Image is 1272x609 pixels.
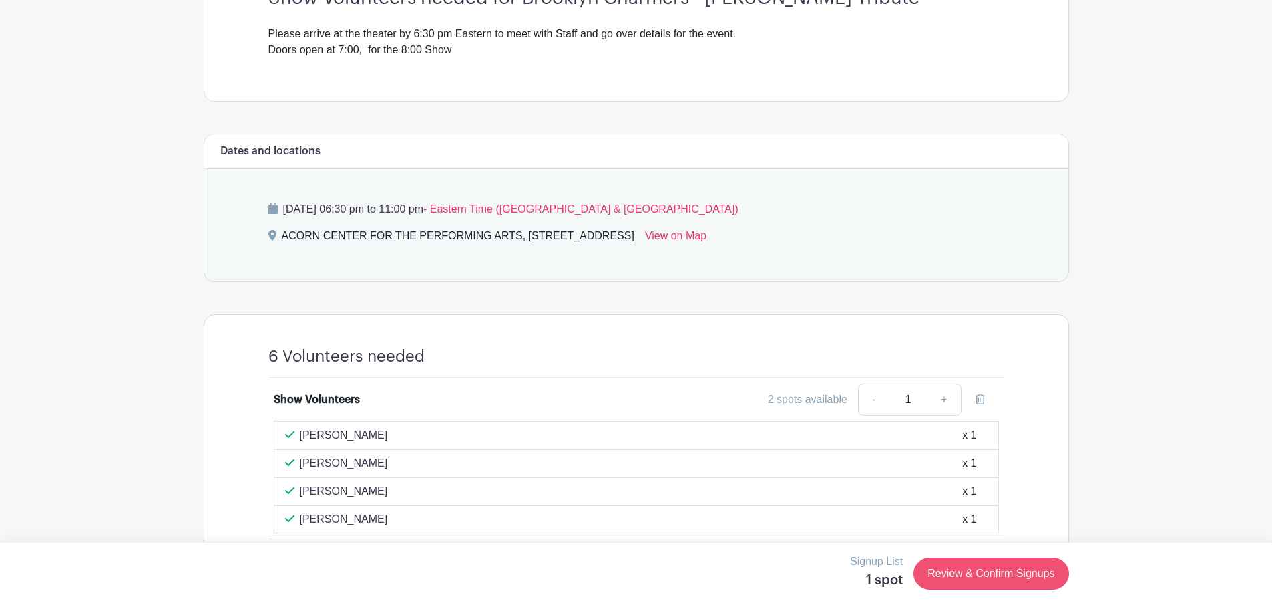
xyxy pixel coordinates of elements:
h4: 6 Volunteers needed [268,347,425,366]
p: [PERSON_NAME] [300,455,388,471]
div: x 1 [962,455,976,471]
a: - [858,384,889,416]
p: [PERSON_NAME] [300,483,388,499]
a: View on Map [645,228,706,249]
div: x 1 [962,511,976,527]
p: [PERSON_NAME] [300,427,388,443]
h5: 1 spot [850,572,903,588]
h6: Dates and locations [220,145,321,158]
p: [PERSON_NAME] [300,511,388,527]
p: [DATE] 06:30 pm to 11:00 pm [268,201,1004,217]
a: Review & Confirm Signups [913,558,1068,590]
div: x 1 [962,483,976,499]
div: x 1 [962,427,976,443]
div: Show Volunteers [274,392,360,408]
a: + [927,384,961,416]
span: - Eastern Time ([GEOGRAPHIC_DATA] & [GEOGRAPHIC_DATA]) [423,203,738,215]
div: Please arrive at the theater by 6:30 pm Eastern to meet with Staff and go over details for the ev... [268,26,1004,58]
p: Signup List [850,554,903,570]
div: ACORN CENTER FOR THE PERFORMING ARTS, [STREET_ADDRESS] [282,228,634,249]
div: 2 spots available [768,392,847,408]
